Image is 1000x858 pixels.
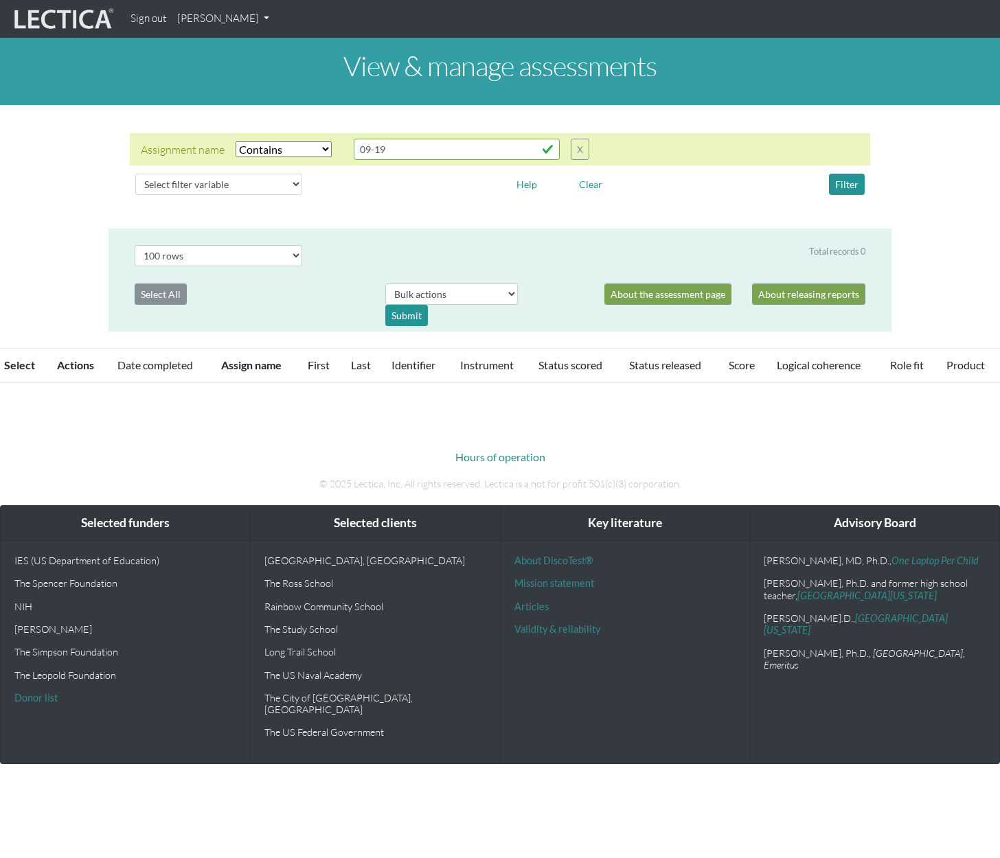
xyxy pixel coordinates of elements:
a: Product [946,358,985,371]
em: , [GEOGRAPHIC_DATA], Emeritus [764,647,965,671]
a: Score [729,358,755,371]
div: Submit [385,305,428,326]
a: [GEOGRAPHIC_DATA][US_STATE] [797,590,937,601]
a: Hours of operation [455,450,545,463]
p: [PERSON_NAME], Ph.D. [764,647,986,671]
div: Key literature [501,506,750,541]
th: Actions [49,349,109,383]
p: [PERSON_NAME] [14,623,236,635]
a: [GEOGRAPHIC_DATA][US_STATE] [764,612,948,636]
p: Rainbow Community School [264,601,486,612]
a: Validity & reliability [514,623,600,635]
a: Logical coherence [777,358,861,371]
a: Instrument [460,358,514,371]
a: Help [510,176,543,189]
button: Select All [135,283,187,305]
p: The Leopold Foundation [14,669,236,681]
p: [GEOGRAPHIC_DATA], [GEOGRAPHIC_DATA] [264,555,486,566]
a: Status released [629,358,701,371]
a: Donor list [14,692,58,704]
button: X [571,139,589,160]
a: About DiscoTest® [514,555,593,566]
p: IES (US Department of Education) [14,555,236,566]
p: The US Naval Academy [264,669,486,681]
a: Mission statement [514,577,594,589]
p: [PERSON_NAME].D., [764,612,986,636]
a: First [308,358,330,371]
div: Selected clients [251,506,500,541]
p: The Simpson Foundation [14,646,236,658]
p: [PERSON_NAME], Ph.D. and former high school teacher, [764,577,986,601]
div: Assignment name [141,141,225,158]
p: The Spencer Foundation [14,577,236,589]
a: About releasing reports [752,283,865,305]
a: Date completed [117,358,193,371]
a: About the assessment page [604,283,731,305]
p: [PERSON_NAME], MD, Ph.D., [764,555,986,566]
a: Status scored [538,358,602,371]
div: Total records 0 [809,245,865,258]
p: The City of [GEOGRAPHIC_DATA], [GEOGRAPHIC_DATA] [264,692,486,716]
p: The Ross School [264,577,486,589]
button: Help [510,174,543,195]
p: The Study School [264,623,486,635]
p: Long Trail School [264,646,486,658]
img: lecticalive [11,6,114,32]
p: The US Federal Government [264,726,486,738]
a: Identifier [391,358,435,371]
a: [PERSON_NAME] [172,5,275,32]
p: NIH [14,601,236,612]
p: © 2025 Lectica, Inc. All rights reserved. Lectica is a not for profit 501(c)(3) corporation. [119,476,881,491]
a: Articles [514,601,549,612]
a: One Laptop Per Child [891,555,979,566]
a: Sign out [125,5,172,32]
div: Selected funders [1,506,250,541]
button: Filter [829,174,865,195]
th: Assign name [213,349,299,383]
button: Clear [573,174,609,195]
a: Role fit [890,358,924,371]
a: Last [351,358,371,371]
div: Advisory Board [750,506,999,541]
